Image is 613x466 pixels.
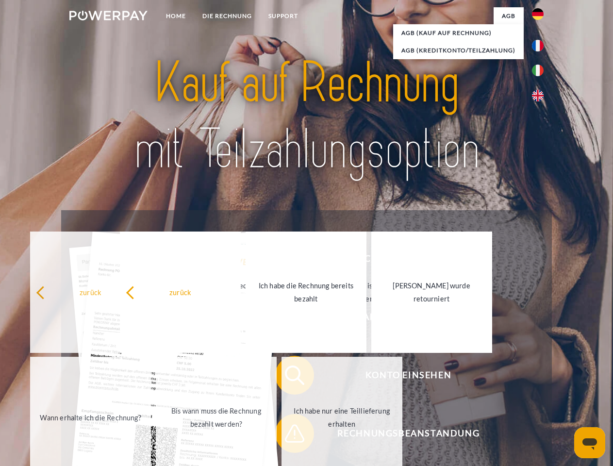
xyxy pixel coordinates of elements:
[260,7,306,25] a: SUPPORT
[126,285,235,299] div: zurück
[393,24,524,42] a: AGB (Kauf auf Rechnung)
[532,65,544,76] img: it
[377,279,486,305] div: [PERSON_NAME] wurde retourniert
[158,7,194,25] a: Home
[36,285,145,299] div: zurück
[93,47,520,186] img: title-powerpay_de.svg
[494,7,524,25] a: agb
[532,40,544,51] img: fr
[574,427,605,458] iframe: Schaltfläche zum Öffnen des Messaging-Fensters
[69,11,148,20] img: logo-powerpay-white.svg
[194,7,260,25] a: DIE RECHNUNG
[251,279,361,305] div: Ich habe die Rechnung bereits bezahlt
[36,411,145,424] div: Wann erhalte ich die Rechnung?
[162,404,271,431] div: Bis wann muss die Rechnung bezahlt werden?
[287,404,397,431] div: Ich habe nur eine Teillieferung erhalten
[393,42,524,59] a: AGB (Kreditkonto/Teilzahlung)
[532,8,544,20] img: de
[532,90,544,101] img: en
